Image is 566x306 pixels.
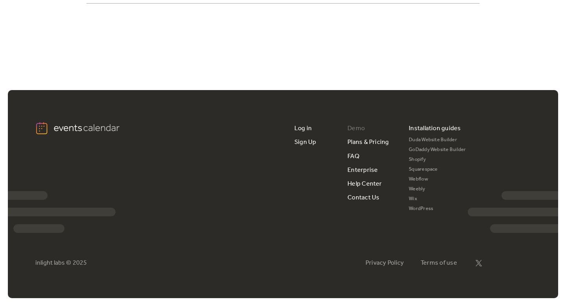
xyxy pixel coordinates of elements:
div: inlight labs © [35,259,71,267]
a: Demo [347,122,365,135]
a: Duda Website Builder [409,135,466,145]
a: WordPress [409,204,466,214]
a: Enterprise [347,163,378,177]
a: Wix [409,194,466,204]
a: Help Center [347,177,382,191]
a: Shopify [409,155,466,165]
a: FAQ [347,149,359,163]
a: GoDaddy Website Builder [409,145,466,155]
a: Log in [294,122,312,135]
a: Plans & Pricing [347,135,389,149]
a: Squarespace [409,165,466,175]
a: Terms of use [421,259,457,267]
a: Contact Us [347,191,379,205]
div: Installation guides [409,122,461,135]
a: Sign Up [294,135,316,149]
a: Weebly [409,184,466,194]
a: Privacy Policy [366,259,404,267]
a: Webflow [409,175,466,184]
div: 2025 [73,259,87,267]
